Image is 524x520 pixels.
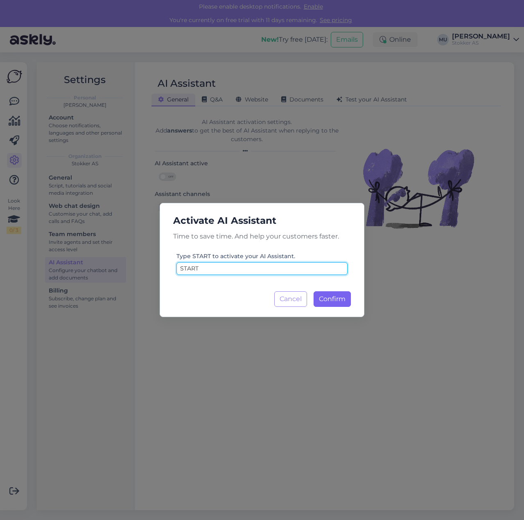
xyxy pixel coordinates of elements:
h5: Activate AI Assistant [167,213,357,228]
span: Confirm [319,295,346,303]
button: Cancel [274,291,307,307]
label: Type START to activate your AI Assistant. [176,252,295,261]
button: Confirm [314,291,351,307]
p: Time to save time. And help your customers faster. [167,232,357,241]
